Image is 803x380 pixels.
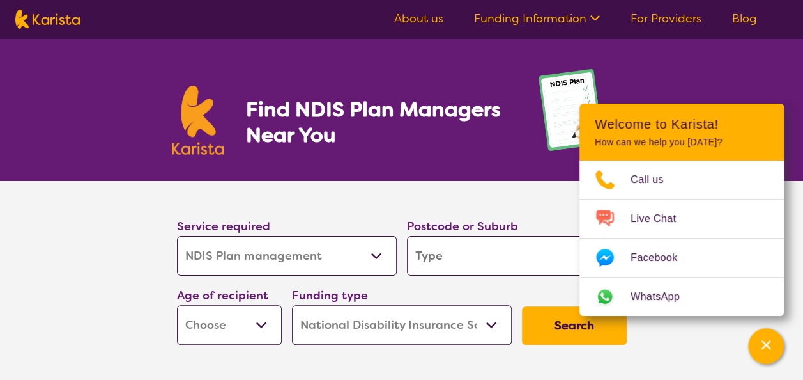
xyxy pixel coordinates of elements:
ul: Choose channel [579,161,784,316]
img: Karista logo [15,10,80,29]
a: About us [394,11,443,26]
label: Funding type [292,288,368,303]
p: How can we help you [DATE]? [595,137,769,148]
span: Live Chat [631,209,691,228]
a: Funding Information [474,11,600,26]
span: Call us [631,170,679,189]
div: Channel Menu [579,104,784,316]
label: Age of recipient [177,288,268,303]
span: Facebook [631,248,692,267]
img: Karista logo [172,86,224,155]
button: Search [522,306,627,345]
h2: Welcome to Karista! [595,116,769,132]
button: Channel Menu [748,328,784,364]
a: For Providers [631,11,701,26]
img: plan-management [539,69,632,181]
a: Web link opens in a new tab. [579,278,784,316]
h1: Find NDIS Plan Managers Near You [245,97,512,148]
label: Postcode or Suburb [407,219,518,234]
label: Service required [177,219,270,234]
span: WhatsApp [631,287,695,306]
a: Blog [732,11,757,26]
input: Type [407,236,627,276]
